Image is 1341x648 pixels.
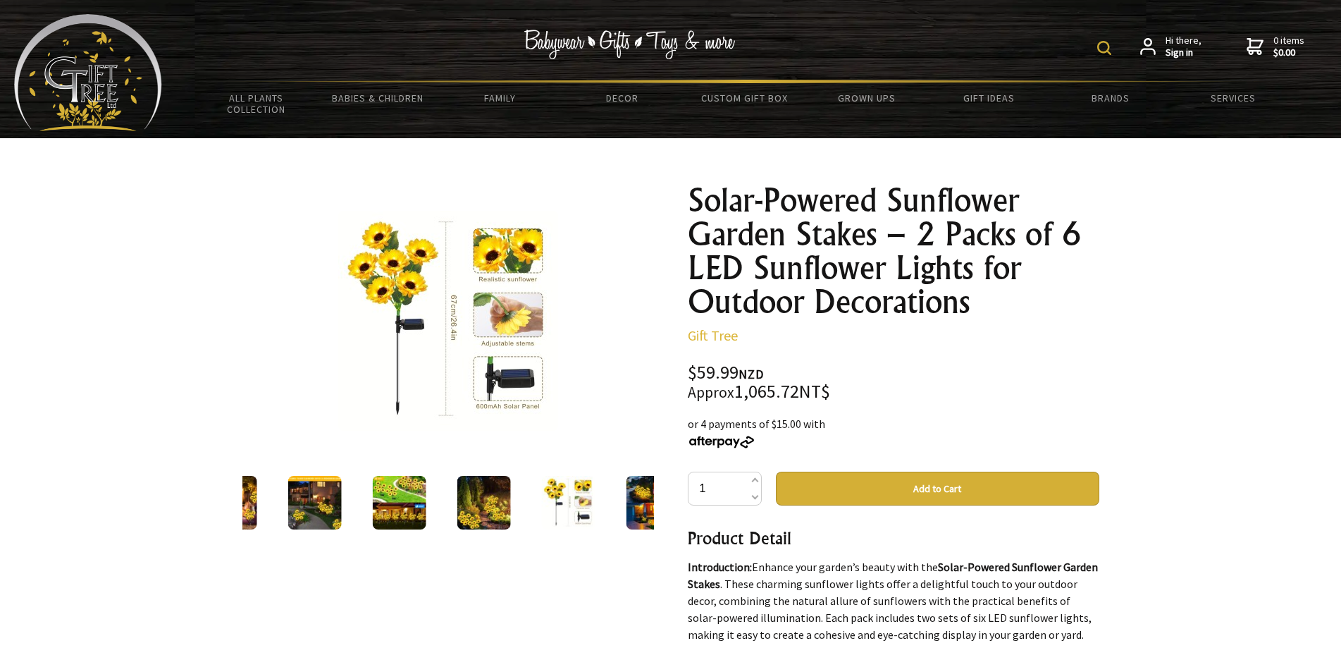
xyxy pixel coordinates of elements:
[927,83,1049,113] a: Gift Ideas
[317,83,439,113] a: Babies & Children
[457,476,510,530] img: Solar-Powered Sunflower Garden Stakes – 2 Packs of 6 LED Sunflower Lights for Outdoor Decorations
[1273,47,1304,59] strong: $0.00
[561,83,683,113] a: Decor
[688,364,1099,401] div: $59.99 1,065.72NT$
[338,211,558,431] img: Solar-Powered Sunflower Garden Stakes – 2 Packs of 6 LED Sunflower Lights for Outdoor Decorations
[439,83,561,113] a: Family
[524,30,736,59] img: Babywear - Gifts - Toys & more
[541,476,595,530] img: Solar-Powered Sunflower Garden Stakes – 2 Packs of 6 LED Sunflower Lights for Outdoor Decorations
[684,83,805,113] a: Custom Gift Box
[626,476,679,530] img: Solar-Powered Sunflower Garden Stakes – 2 Packs of 6 LED Sunflower Lights for Outdoor Decorations
[1273,34,1304,59] span: 0 items
[688,383,734,402] small: Approx
[688,326,738,344] a: Gift Tree
[195,83,317,124] a: All Plants Collection
[1050,83,1172,113] a: Brands
[1247,35,1304,59] a: 0 items$0.00
[372,476,426,530] img: Solar-Powered Sunflower Garden Stakes – 2 Packs of 6 LED Sunflower Lights for Outdoor Decorations
[739,366,764,382] span: NZD
[288,476,341,530] img: Solar-Powered Sunflower Garden Stakes – 2 Packs of 6 LED Sunflower Lights for Outdoor Decorations
[1166,35,1201,59] span: Hi there,
[688,558,1099,643] p: Enhance your garden’s beauty with the . These charming sunflower lights offer a delightful touch ...
[688,436,755,448] img: Afterpay
[688,560,1098,591] strong: Solar-Powered Sunflower Garden Stakes
[1172,83,1294,113] a: Services
[1166,47,1201,59] strong: Sign in
[1097,41,1111,55] img: product search
[776,472,1099,506] button: Add to Cart
[805,83,927,113] a: Grown Ups
[688,415,1099,449] div: or 4 payments of $15.00 with
[688,527,1099,549] h3: Product Detail
[688,560,752,574] strong: Introduction:
[203,476,257,530] img: Solar-Powered Sunflower Garden Stakes – 2 Packs of 6 LED Sunflower Lights for Outdoor Decorations
[688,183,1099,319] h1: Solar-Powered Sunflower Garden Stakes – 2 Packs of 6 LED Sunflower Lights for Outdoor Decorations
[14,14,162,131] img: Babyware - Gifts - Toys and more...
[1140,35,1201,59] a: Hi there,Sign in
